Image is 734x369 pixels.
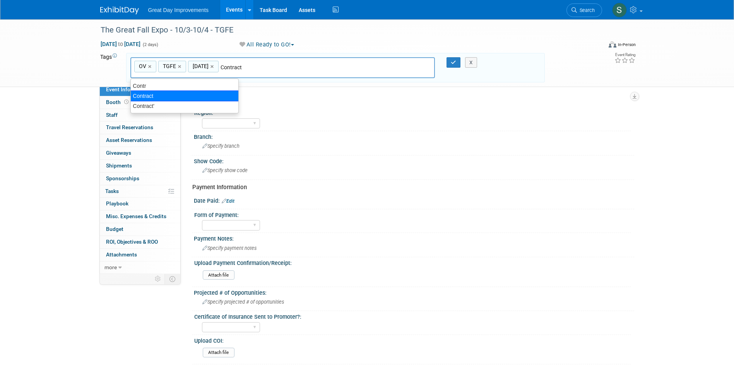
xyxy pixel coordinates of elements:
div: Event Rating [614,53,635,57]
input: Type tag and hit enter [221,63,329,71]
a: Staff [100,109,180,121]
span: Event Information [106,86,149,92]
a: Asset Reservations [100,134,180,147]
div: Payment Notes: [194,233,634,243]
span: Misc. Expenses & Credits [106,213,166,219]
div: Projected # of Opportunities: [194,287,634,297]
span: Booth not reserved yet [123,99,130,105]
span: Specify payment notes [202,245,257,251]
a: Shipments [100,160,180,172]
div: Certificate of Insurance Sent to Promoter?: [194,311,631,321]
div: Event Format [556,40,636,52]
img: ExhibitDay [100,7,139,14]
a: Misc. Expenses & Credits [100,210,180,223]
div: Show Code: [194,155,634,165]
td: Personalize Event Tab Strip [151,274,165,284]
span: Staff [106,112,118,118]
span: Shipments [106,162,132,169]
td: Toggle Event Tabs [164,274,180,284]
div: Form of Payment: [194,209,631,219]
span: Sponsorships [106,175,139,181]
span: Booth [106,99,130,105]
a: Travel Reservations [100,121,180,134]
div: Branch: [194,131,634,141]
a: Tasks [100,185,180,198]
span: Great Day Improvements [148,7,209,13]
a: Budget [100,223,180,236]
span: Tasks [105,188,119,194]
button: All Ready to GO! [237,41,297,49]
div: Contract' [131,101,238,111]
span: Playbook [106,200,128,207]
span: to [117,41,124,47]
span: Travel Reservations [106,124,153,130]
span: [DATE] [191,62,209,70]
span: Specify projected # of opportunities [202,299,284,305]
span: (2 days) [142,42,158,47]
a: Attachments [100,249,180,261]
div: Payment Information [192,183,628,191]
div: In-Person [618,42,636,48]
span: Specify show code [202,167,248,173]
a: Sponsorships [100,173,180,185]
span: Specify branch [202,143,240,149]
span: Asset Reservations [106,137,152,143]
td: Tags [100,53,119,83]
div: Contr [131,81,238,91]
div: The Great Fall Expo - 10/3-10/4 - TGFE [98,23,590,37]
img: Format-Inperson.png [609,41,616,48]
div: Region: [194,107,631,117]
button: X [465,57,477,68]
span: Budget [106,226,123,232]
span: OV [137,62,146,70]
span: [DATE] [DATE] [100,41,141,48]
a: Playbook [100,198,180,210]
span: Attachments [106,251,137,258]
div: Date Paid: [194,195,634,205]
div: Upload COI: [194,335,631,345]
a: × [178,62,183,71]
a: more [100,261,180,274]
span: ROI, Objectives & ROO [106,239,158,245]
a: Giveaways [100,147,180,159]
span: Giveaways [106,150,131,156]
img: Sha'Nautica Sales [612,3,627,17]
a: × [210,62,216,71]
div: Contract [130,91,239,101]
a: Booth [100,96,180,109]
a: ROI, Objectives & ROO [100,236,180,248]
div: Upload Payment Confirmation/Receipt: [194,257,631,267]
span: TGFE [161,62,176,70]
a: Search [566,3,602,17]
a: Edit [222,198,234,204]
span: more [104,264,117,270]
span: Search [577,7,595,13]
div: Event Information [192,96,628,104]
a: Event Information [100,84,180,96]
a: × [148,62,153,71]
